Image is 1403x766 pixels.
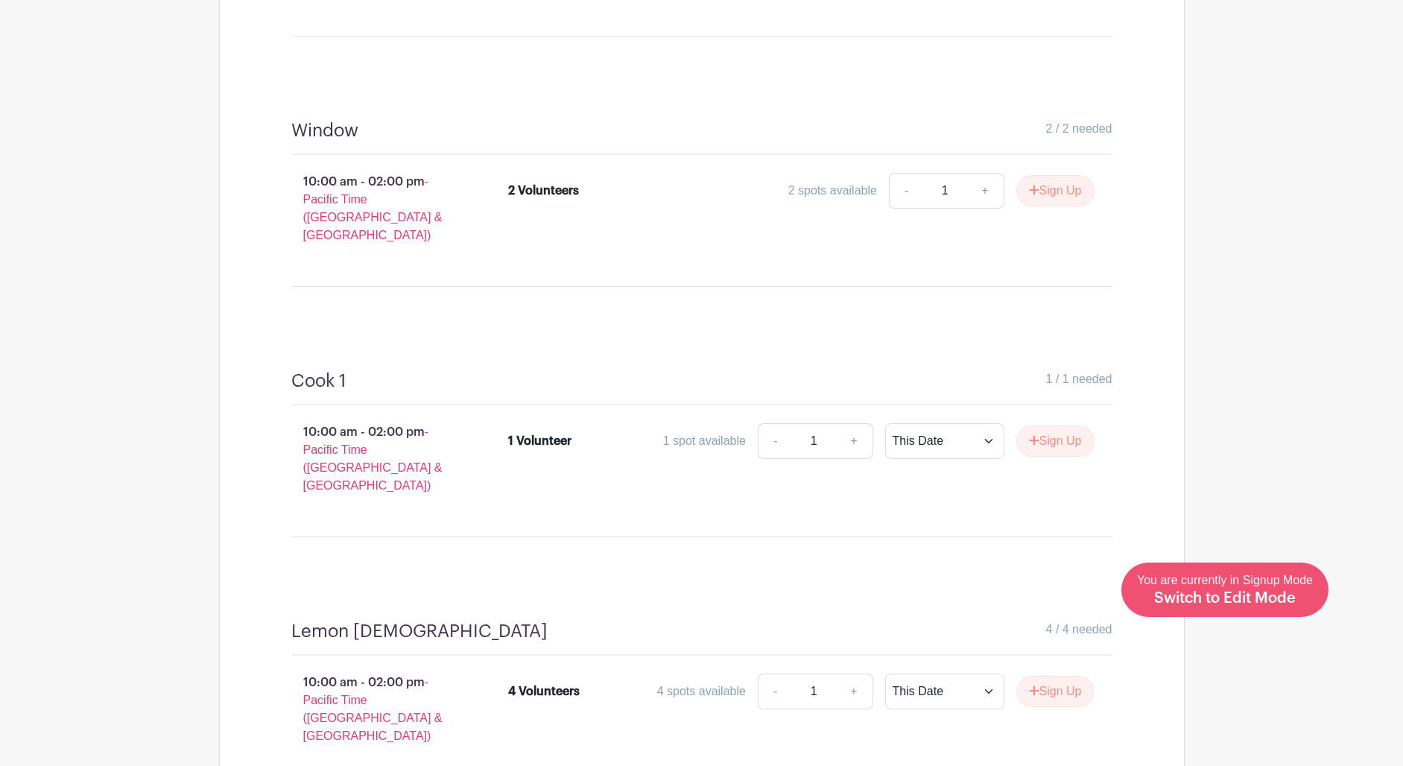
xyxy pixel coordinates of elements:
p: 10:00 am - 02:00 pm [267,167,485,250]
a: - [758,423,792,459]
h4: Cook 1 [291,370,346,392]
span: 2 / 2 needed [1046,120,1112,138]
a: - [758,674,792,709]
span: You are currently in Signup Mode [1137,574,1313,605]
a: You are currently in Signup Mode Switch to Edit Mode [1121,563,1328,617]
div: 1 spot available [663,432,746,450]
span: 1 / 1 needed [1046,370,1112,388]
a: + [835,674,872,709]
div: 1 Volunteer [508,432,571,450]
span: - Pacific Time ([GEOGRAPHIC_DATA] & [GEOGRAPHIC_DATA]) [303,676,443,742]
button: Sign Up [1016,676,1095,707]
span: 4 / 4 needed [1046,621,1112,639]
div: 4 Volunteers [508,683,580,700]
span: - Pacific Time ([GEOGRAPHIC_DATA] & [GEOGRAPHIC_DATA]) [303,175,443,241]
button: Sign Up [1016,175,1095,206]
div: 2 Volunteers [508,182,579,200]
h4: Window [291,120,358,142]
h4: Lemon [DEMOGRAPHIC_DATA] [291,621,548,642]
p: 10:00 am - 02:00 pm [267,668,485,751]
button: Sign Up [1016,425,1095,457]
div: 4 spots available [657,683,746,700]
p: 10:00 am - 02:00 pm [267,417,485,501]
a: + [966,173,1004,209]
a: + [835,423,872,459]
span: - Pacific Time ([GEOGRAPHIC_DATA] & [GEOGRAPHIC_DATA]) [303,425,443,492]
div: 2 spots available [788,182,877,200]
span: Switch to Edit Mode [1154,591,1296,606]
a: - [889,173,923,209]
